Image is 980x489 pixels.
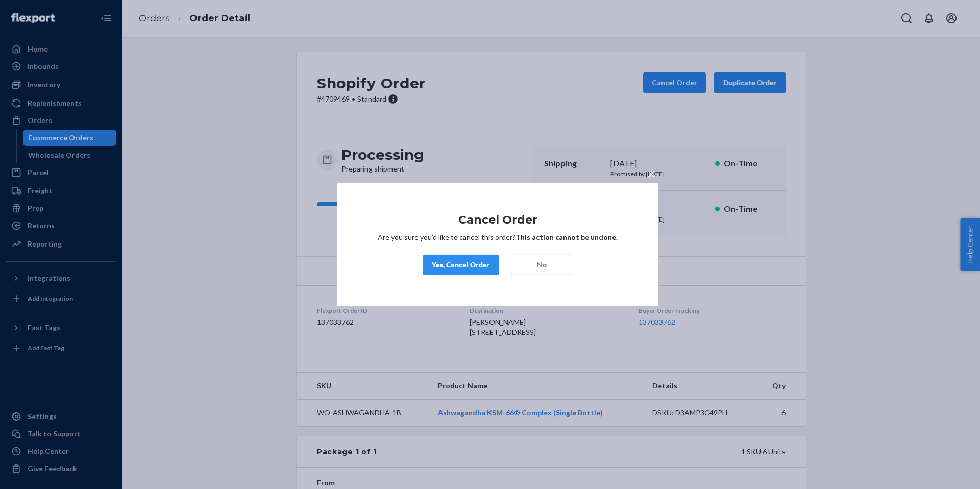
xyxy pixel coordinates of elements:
strong: This action cannot be undone. [516,233,618,241]
button: Yes, Cancel Order [423,255,499,275]
span: × [647,165,655,182]
p: Are you sure you’d like to cancel this order? [367,232,628,242]
button: No [511,255,572,275]
h1: Cancel Order [367,214,628,226]
div: Yes, Cancel Order [432,260,490,270]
